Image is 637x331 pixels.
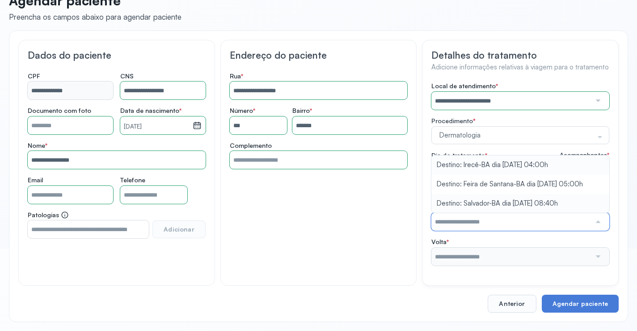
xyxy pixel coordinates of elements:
[560,151,609,159] span: Acompanhantes
[431,175,609,194] li: Destino: Feira de Santana-BA dia [DATE] 05:00h
[431,63,609,72] h4: Adicione informações relativas à viagem para o tratamento
[124,122,189,131] small: [DATE]
[152,220,205,238] button: Adicionar
[120,107,181,115] span: Data de nascimento
[431,194,609,213] li: Destino: Salvador-BA dia [DATE] 08:40h
[437,131,595,140] span: Dermatologia
[542,295,619,313] button: Agendar paciente
[431,238,449,246] span: Volta
[431,82,498,90] span: Local de atendimento
[28,211,69,219] span: Patologias
[230,49,408,61] h3: Endereço do paciente
[431,49,609,61] h3: Detalhes do tratamento
[120,72,134,80] span: CNS
[431,151,487,159] span: Dia do tratamento
[488,295,536,313] button: Anterior
[120,176,145,184] span: Telefone
[28,142,47,150] span: Nome
[230,107,255,115] span: Número
[230,142,272,150] span: Complemento
[28,176,43,184] span: Email
[28,72,40,80] span: CPF
[292,107,312,115] span: Bairro
[230,72,243,80] span: Rua
[9,12,181,21] div: Preencha os campos abaixo para agendar paciente
[431,155,609,175] li: Destino: Irecê-BA dia [DATE] 04:00h
[28,107,91,115] span: Documento com foto
[431,117,473,125] span: Procedimento
[28,49,206,61] h3: Dados do paciente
